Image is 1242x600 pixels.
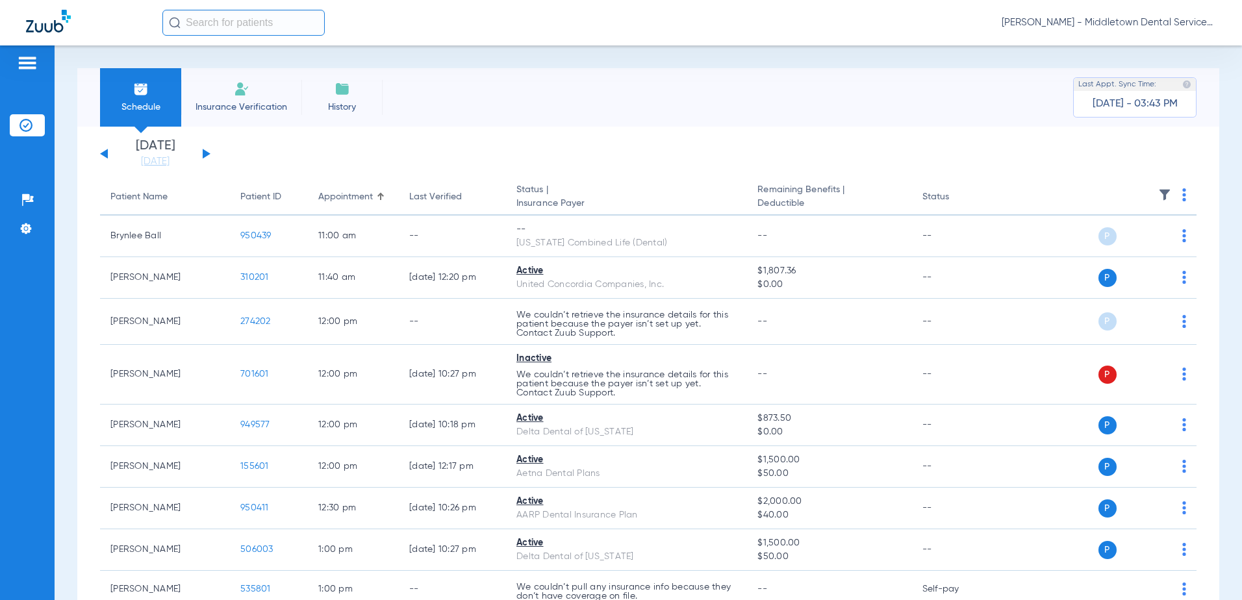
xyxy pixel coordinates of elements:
div: Patient ID [240,190,298,204]
span: 701601 [240,369,269,379]
span: [DATE] - 03:43 PM [1093,97,1178,110]
span: $873.50 [757,412,901,425]
span: P [1098,227,1117,245]
td: 12:30 PM [308,488,399,529]
td: -- [912,345,1000,405]
span: $1,807.36 [757,264,901,278]
span: P [1098,499,1117,518]
span: 310201 [240,273,269,282]
span: $0.00 [757,425,901,439]
span: $40.00 [757,508,901,522]
a: [DATE] [116,155,194,168]
th: Status [912,179,1000,216]
img: group-dot-blue.svg [1182,368,1186,381]
span: P [1098,541,1117,559]
td: -- [912,216,1000,257]
td: [PERSON_NAME] [100,299,230,345]
div: -- [516,223,737,236]
span: -- [757,369,767,379]
span: $0.00 [757,278,901,292]
span: $2,000.00 [757,495,901,508]
td: [PERSON_NAME] [100,488,230,529]
span: Deductible [757,197,901,210]
span: $1,500.00 [757,536,901,550]
img: group-dot-blue.svg [1182,188,1186,201]
th: Remaining Benefits | [747,179,911,216]
div: Patient ID [240,190,281,204]
div: Patient Name [110,190,168,204]
span: 535801 [240,584,271,594]
td: -- [912,405,1000,446]
li: [DATE] [116,140,194,168]
img: group-dot-blue.svg [1182,315,1186,328]
td: 1:00 PM [308,529,399,571]
img: filter.svg [1158,188,1171,201]
img: Zuub Logo [26,10,71,32]
img: group-dot-blue.svg [1182,418,1186,431]
td: [PERSON_NAME] [100,446,230,488]
img: Schedule [133,81,149,97]
td: 12:00 PM [308,446,399,488]
div: Appointment [318,190,388,204]
span: $50.00 [757,550,901,564]
div: Inactive [516,352,737,366]
span: 950411 [240,503,269,512]
div: United Concordia Companies, Inc. [516,278,737,292]
span: Last Appt. Sync Time: [1078,78,1156,91]
span: P [1098,312,1117,331]
span: $50.00 [757,467,901,481]
td: [DATE] 10:18 PM [399,405,506,446]
td: Brynlee Ball [100,216,230,257]
span: 949577 [240,420,270,429]
span: P [1098,269,1117,287]
span: History [311,101,373,114]
p: We couldn’t retrieve the insurance details for this patient because the payer isn’t set up yet. C... [516,310,737,338]
img: group-dot-blue.svg [1182,271,1186,284]
td: -- [399,299,506,345]
iframe: Chat Widget [1177,538,1242,600]
td: 12:00 PM [308,405,399,446]
div: Patient Name [110,190,220,204]
div: Appointment [318,190,373,204]
span: P [1098,366,1117,384]
img: Search Icon [169,17,181,29]
span: -- [757,317,767,326]
div: Last Verified [409,190,462,204]
img: group-dot-blue.svg [1182,501,1186,514]
span: 950439 [240,231,272,240]
div: Last Verified [409,190,496,204]
span: 506003 [240,545,273,554]
span: Insurance Payer [516,197,737,210]
td: 11:00 AM [308,216,399,257]
img: Manual Insurance Verification [234,81,249,97]
td: [PERSON_NAME] [100,405,230,446]
span: P [1098,416,1117,434]
div: Active [516,412,737,425]
td: 12:00 PM [308,299,399,345]
span: -- [757,584,767,594]
td: -- [912,446,1000,488]
p: We couldn’t retrieve the insurance details for this patient because the payer isn’t set up yet. C... [516,370,737,397]
td: [DATE] 12:20 PM [399,257,506,299]
div: AARP Dental Insurance Plan [516,508,737,522]
td: [PERSON_NAME] [100,345,230,405]
img: hamburger-icon [17,55,38,71]
span: Insurance Verification [191,101,292,114]
td: [DATE] 10:26 PM [399,488,506,529]
td: -- [912,529,1000,571]
img: History [335,81,350,97]
div: Aetna Dental Plans [516,467,737,481]
td: -- [399,216,506,257]
div: Delta Dental of [US_STATE] [516,425,737,439]
div: Active [516,453,737,467]
span: 155601 [240,462,269,471]
th: Status | [506,179,747,216]
td: 11:40 AM [308,257,399,299]
img: last sync help info [1182,80,1191,89]
span: -- [757,231,767,240]
div: Delta Dental of [US_STATE] [516,550,737,564]
span: $1,500.00 [757,453,901,467]
td: [DATE] 10:27 PM [399,345,506,405]
input: Search for patients [162,10,325,36]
